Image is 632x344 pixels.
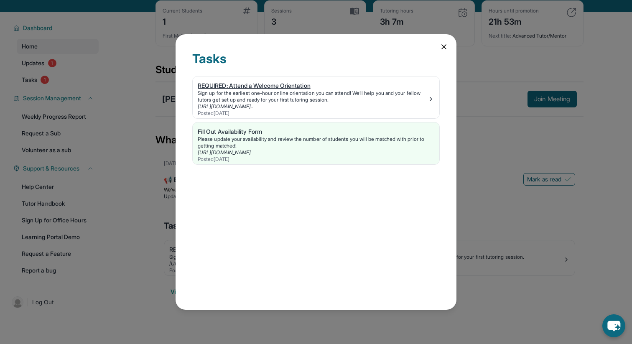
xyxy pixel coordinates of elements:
[602,314,625,337] button: chat-button
[198,90,428,103] div: Sign up for the earliest one-hour online orientation you can attend! We’ll help you and your fell...
[192,51,440,76] div: Tasks
[198,103,253,110] a: [URL][DOMAIN_NAME]..
[198,149,251,155] a: [URL][DOMAIN_NAME]
[193,76,439,118] a: REQUIRED: Attend a Welcome OrientationSign up for the earliest one-hour online orientation you ca...
[193,122,439,164] a: Fill Out Availability FormPlease update your availability and review the number of students you w...
[198,127,434,136] div: Fill Out Availability Form
[198,82,428,90] div: REQUIRED: Attend a Welcome Orientation
[198,110,428,117] div: Posted [DATE]
[198,136,434,149] div: Please update your availability and review the number of students you will be matched with prior ...
[198,156,434,163] div: Posted [DATE]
